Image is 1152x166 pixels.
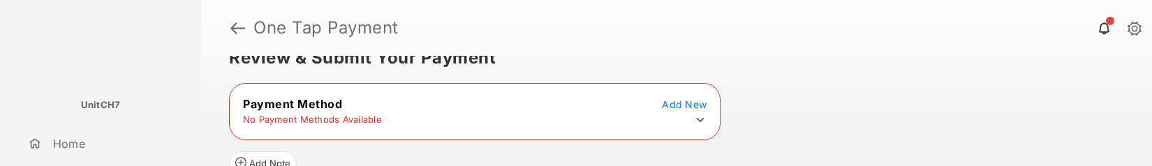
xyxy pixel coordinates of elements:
[242,113,383,126] td: No Payment Methods Available
[229,50,1113,66] h5: Review & Submit Your Payment
[253,20,399,36] strong: One Tap Payment
[243,97,342,111] span: Payment Method
[22,127,201,160] a: Home
[662,98,707,110] span: Add New
[662,97,707,111] button: Add New
[81,98,121,112] p: UnitCH7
